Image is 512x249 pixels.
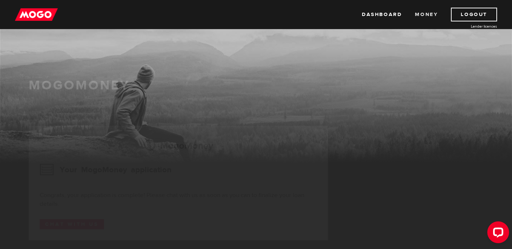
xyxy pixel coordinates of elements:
[40,138,317,153] h2: MogoMoney
[443,24,497,29] a: Lender licences
[40,191,317,208] div: Congrats, your application is complete! Please chat with us as soon as you can to finalize your l...
[29,78,483,93] h1: MogoMoney
[415,8,438,21] a: Money
[40,219,104,229] a: Chat with us
[40,160,172,179] h3: Your MogoMoney application
[451,8,497,21] a: Logout
[362,8,402,21] a: Dashboard
[15,8,58,21] img: mogo_logo-11ee424be714fa7cbb0f0f49df9e16ec.png
[481,218,512,249] iframe: LiveChat chat widget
